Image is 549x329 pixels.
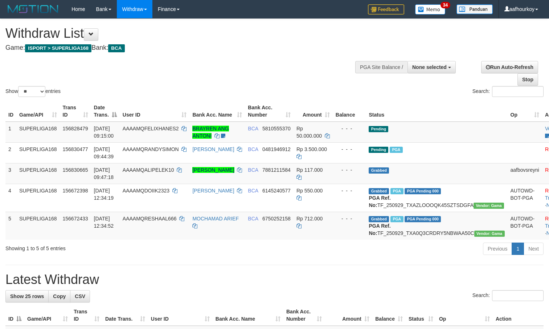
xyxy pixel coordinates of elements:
span: 156672433 [63,216,88,222]
span: Pending [369,147,388,153]
img: panduan.png [456,4,493,14]
th: ID: activate to sort column descending [5,305,24,326]
span: Vendor URL: https://trx31.1velocity.biz [474,231,505,237]
td: SUPERLIGA168 [16,142,60,163]
input: Search: [492,290,544,301]
span: Copy 6750252158 to clipboard [262,216,291,222]
th: Amount: activate to sort column ascending [325,305,372,326]
span: 156830477 [63,146,88,152]
span: [DATE] 12:34:19 [94,188,114,201]
td: AUTOWD-BOT-PGA [508,184,542,212]
th: Game/API: activate to sort column ascending [24,305,71,326]
span: Show 25 rows [10,293,44,299]
th: Game/API: activate to sort column ascending [16,101,60,122]
b: PGA Ref. No: [369,223,390,236]
th: Op: activate to sort column ascending [508,101,542,122]
td: 3 [5,163,16,184]
span: [DATE] 09:44:39 [94,146,114,159]
th: Bank Acc. Name: activate to sort column ascending [189,101,245,122]
span: PGA Pending [405,188,441,194]
span: PGA Pending [405,216,441,222]
h1: Latest Withdraw [5,272,544,287]
span: 156828479 [63,126,88,131]
select: Showentries [18,86,45,97]
a: [PERSON_NAME] [192,146,234,152]
span: BCA [248,146,258,152]
a: CSV [70,290,90,302]
span: Copy 7881211584 to clipboard [262,167,291,173]
td: 1 [5,122,16,143]
td: AUTOWD-BOT-PGA [508,212,542,240]
span: Rp 50.000.000 [296,126,322,139]
span: 156830665 [63,167,88,173]
div: - - - [336,187,363,194]
th: Bank Acc. Name: activate to sort column ascending [213,305,283,326]
th: Bank Acc. Number: activate to sort column ascending [245,101,294,122]
span: Rp 550.000 [296,188,323,194]
td: aafbovsreyni [508,163,542,184]
span: BCA [248,216,258,222]
img: MOTION_logo.png [5,4,61,15]
span: [DATE] 12:34:52 [94,216,114,229]
label: Search: [472,290,544,301]
th: Bank Acc. Number: activate to sort column ascending [283,305,325,326]
a: Copy [48,290,70,302]
th: Op: activate to sort column ascending [436,305,493,326]
span: BCA [248,167,258,173]
span: BCA [108,44,124,52]
span: CSV [75,293,85,299]
th: Date Trans.: activate to sort column ascending [102,305,148,326]
div: - - - [336,166,363,174]
th: User ID: activate to sort column ascending [120,101,190,122]
div: PGA Site Balance / [355,61,407,73]
a: Show 25 rows [5,290,49,302]
img: Button%20Memo.svg [415,4,446,15]
th: Balance: activate to sort column ascending [372,305,406,326]
td: SUPERLIGA168 [16,122,60,143]
th: Status [366,101,507,122]
div: - - - [336,215,363,222]
span: BCA [248,188,258,194]
button: None selected [407,61,456,73]
span: Copy 6145240577 to clipboard [262,188,291,194]
td: TF_250929_TXAZLOOOQK45SZTSDGFA [366,184,507,212]
span: Copy 5810555370 to clipboard [262,126,291,131]
a: MOCHAMAD ARIEF [192,216,239,222]
span: AAAAMQDOIIK2323 [123,188,169,194]
span: Marked by aafsoycanthlai [390,188,403,194]
span: Grabbed [369,167,389,174]
span: Rp 117.000 [296,167,323,173]
td: SUPERLIGA168 [16,212,60,240]
th: Balance [333,101,366,122]
span: Rp 3.500.000 [296,146,327,152]
th: Date Trans.: activate to sort column descending [91,101,120,122]
th: Action [493,305,544,326]
span: Grabbed [369,188,389,194]
th: ID [5,101,16,122]
th: Trans ID: activate to sort column ascending [71,305,102,326]
span: AAAAMQRESHAAL666 [123,216,177,222]
div: - - - [336,146,363,153]
span: [DATE] 09:15:00 [94,126,114,139]
div: - - - [336,125,363,132]
label: Show entries [5,86,61,97]
span: 156672398 [63,188,88,194]
a: Run Auto-Refresh [481,61,538,73]
th: User ID: activate to sort column ascending [148,305,213,326]
a: BRAYREN ANG ANTONI [192,126,229,139]
th: Amount: activate to sort column ascending [294,101,333,122]
input: Search: [492,86,544,97]
img: Feedback.jpg [368,4,404,15]
span: Marked by aafsoycanthlai [390,147,402,153]
span: AAAAMQALIPELEK10 [123,167,174,173]
span: Rp 712.000 [296,216,323,222]
span: AAAAMQRANDYSIMON [123,146,179,152]
span: Pending [369,126,388,132]
a: Previous [483,243,512,255]
a: 1 [512,243,524,255]
span: BCA [248,126,258,131]
span: Marked by aafsoycanthlai [390,216,403,222]
span: Vendor URL: https://trx31.1velocity.biz [474,203,504,209]
span: AAAAMQFELIXHANES2 [123,126,179,131]
th: Trans ID: activate to sort column ascending [60,101,91,122]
